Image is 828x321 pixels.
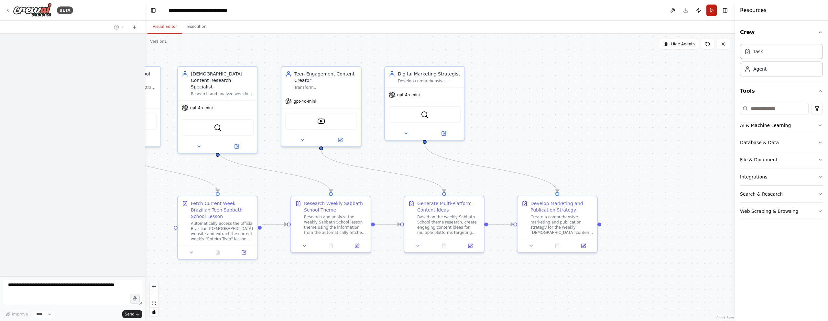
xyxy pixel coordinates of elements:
g: Edge from d509bae7-bbee-4a90-a11f-3b207142ed0c to e6cbb535-219c-477f-bc39-5c608b4151ab [488,221,513,228]
div: Agent [753,66,767,72]
button: Open in side panel [572,242,594,250]
button: Hide Agents [659,39,699,49]
button: Improve [3,310,31,318]
div: BETA [57,6,73,14]
div: Fetch Current Week Brazilian Teen Sabbath School LessonAutomatically access the official Brazilia... [177,196,258,259]
div: Teen Engagement Content CreatorTransform [DEMOGRAPHIC_DATA] themes into engaging content ideas fo... [281,66,362,147]
div: Fetch Current Week Brazilian Teen Sabbath School Lesson [191,200,254,220]
button: fit view [150,299,158,308]
button: Open in side panel [459,242,481,250]
div: Tools [740,100,823,225]
button: Hide right sidebar [721,6,730,15]
div: Crew [740,41,823,82]
h4: Resources [740,6,767,14]
div: Digital Marketing Strategist [398,71,461,77]
button: zoom in [150,282,158,291]
div: Web Scraping & Browsing [740,208,798,214]
div: Research Weekly Sabbath School ThemeResearch and analyze the weekly Sabbath School lesson theme u... [290,196,371,253]
g: Edge from e3a1dee3-91b7-4bf4-a05e-71bbc0f35db6 to d509bae7-bbee-4a90-a11f-3b207142ed0c [318,150,447,192]
nav: breadcrumb [169,7,241,14]
button: Open in side panel [425,130,462,137]
a: React Flow attribution [716,316,734,320]
span: gpt-4o-mini [294,99,316,104]
div: Automatically access the official Brazilian [DEMOGRAPHIC_DATA] website and extract the current we... [191,221,254,242]
div: Integrations [740,174,767,180]
button: Open in side panel [218,143,255,150]
button: toggle interactivity [150,308,158,316]
img: SerperDevTool [214,124,222,132]
button: Search & Research [740,186,823,202]
div: Research and analyze weekly Sabbath School lesson themes to extract key [DEMOGRAPHIC_DATA] narrat... [191,91,254,97]
div: Task [753,48,763,55]
button: File & Document [740,151,823,168]
span: gpt-4o-mini [190,105,213,110]
button: No output available [544,242,571,250]
div: Create a comprehensive marketing and publication strategy for the weekly [DEMOGRAPHIC_DATA] conte... [530,214,593,235]
button: Execution [182,20,212,34]
div: Research and analyze the weekly Sabbath School lesson theme using the information from the automa... [304,214,367,235]
button: Send [122,310,142,318]
div: Transform [DEMOGRAPHIC_DATA] themes into engaging content ideas for multiple platforms (YouTube v... [294,85,357,90]
div: Digital Marketing StrategistDevelop comprehensive marketing strategies, publication schedules, an... [384,66,465,141]
span: Improve [12,312,28,317]
button: Hide left sidebar [149,6,158,15]
div: React Flow controls [150,282,158,316]
div: Version 1 [150,39,167,44]
div: [DEMOGRAPHIC_DATA] Content Research Specialist [191,71,254,90]
div: Based on the weekly Sabbath School theme research, create engaging content ideas for multiple pla... [417,214,480,235]
button: Click to speak your automation idea [130,294,140,304]
button: AI & Machine Learning [740,117,823,134]
div: Teen Engagement Content Creator [294,71,357,84]
button: zoom out [150,291,158,299]
button: Open in side panel [346,242,368,250]
g: Edge from 82d8371a-5181-41ae-9460-bab1536667fb to d509bae7-bbee-4a90-a11f-3b207142ed0c [375,221,400,228]
span: Send [125,312,135,317]
g: Edge from 2dcceaa9-cad9-4671-b5e7-a3d0a30a4d30 to 82d8371a-5181-41ae-9460-bab1536667fb [262,221,287,228]
div: Research Weekly Sabbath School Theme [304,200,367,213]
div: Generate Multi-Platform Content IdeasBased on the weekly Sabbath School theme research, create en... [404,196,485,253]
button: Integrations [740,168,823,185]
span: gpt-4o-mini [397,92,420,97]
div: Develop comprehensive marketing strategies, publication schedules, and outreach plans to maximize... [398,78,461,84]
button: Crew [740,23,823,41]
button: Database & Data [740,134,823,151]
div: AI & Machine Learning [740,122,791,129]
button: Tools [740,82,823,100]
g: Edge from a8c3a6f2-839c-464c-9b92-30bd20f8ec23 to e6cbb535-219c-477f-bc39-5c608b4151ab [421,144,561,192]
button: Visual Editor [147,20,182,34]
div: [DEMOGRAPHIC_DATA] Content Research SpecialistResearch and analyze weekly Sabbath School lesson t... [177,66,258,154]
button: No output available [430,242,458,250]
button: No output available [317,242,345,250]
button: Switch to previous chat [111,23,127,31]
button: No output available [204,248,232,256]
g: Edge from 6780d8bd-6bdc-4f73-bca7-52e407b4bdbc to 82d8371a-5181-41ae-9460-bab1536667fb [214,150,334,192]
div: File & Document [740,156,778,163]
button: Open in side panel [233,248,255,256]
div: Search & Research [740,191,783,197]
img: YoutubeVideoSearchTool [317,117,325,125]
div: Develop Marketing and Publication StrategyCreate a comprehensive marketing and publication strate... [517,196,598,253]
img: SerperDevTool [421,111,429,119]
button: Web Scraping & Browsing [740,203,823,220]
g: Edge from c072f7a0-878f-4d20-b075-6faf461a418c to 2dcceaa9-cad9-4671-b5e7-a3d0a30a4d30 [117,150,221,192]
div: Develop Marketing and Publication Strategy [530,200,593,213]
button: Open in side panel [322,136,358,144]
span: Hide Agents [671,41,695,47]
img: Logo [13,3,52,17]
div: Database & Data [740,139,779,146]
button: Start a new chat [129,23,140,31]
div: Generate Multi-Platform Content Ideas [417,200,480,213]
